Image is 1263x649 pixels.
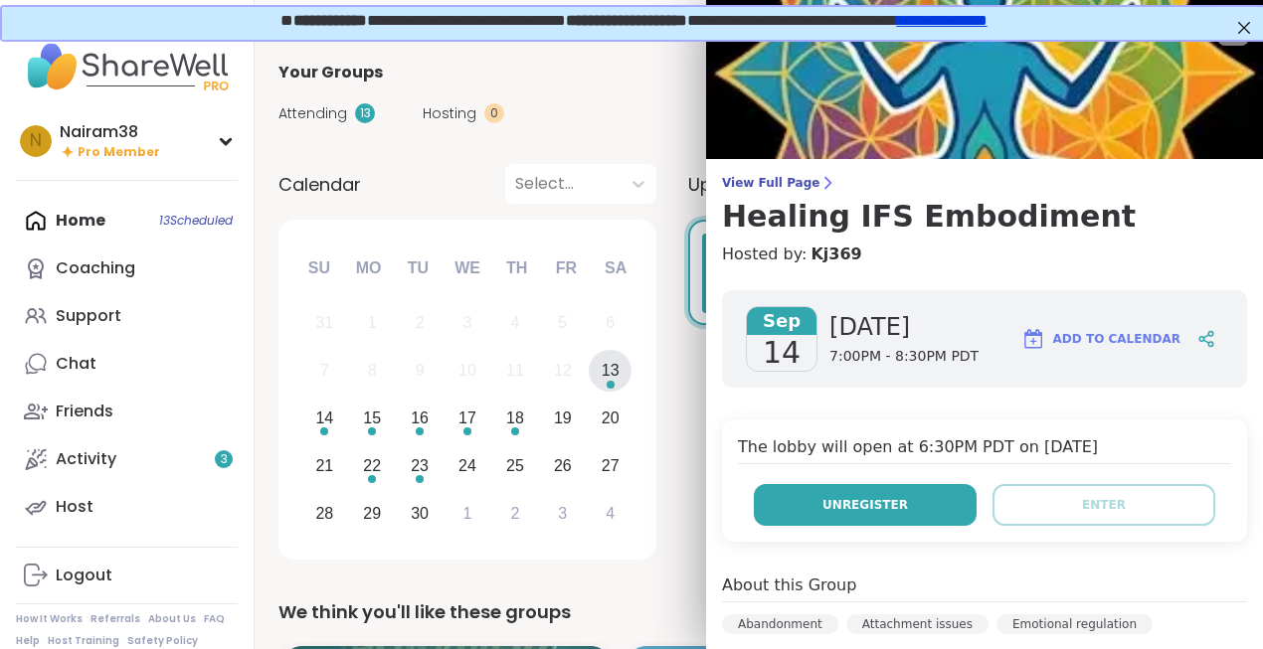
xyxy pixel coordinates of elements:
[278,171,361,198] span: Calendar
[56,401,113,422] div: Friends
[411,405,429,431] div: 16
[363,500,381,527] div: 29
[506,357,524,384] div: 11
[510,500,519,527] div: 2
[446,246,489,290] div: We
[16,483,238,531] a: Host
[722,175,1247,235] a: View Full PageHealing IFS Embodiment
[303,350,346,393] div: Not available Sunday, September 7th, 2025
[16,292,238,340] a: Support
[992,484,1215,526] button: Enter
[589,398,631,440] div: Choose Saturday, September 20th, 2025
[458,405,476,431] div: 17
[510,309,519,336] div: 4
[16,340,238,388] a: Chat
[722,614,838,634] div: Abandonment
[56,448,116,470] div: Activity
[738,435,1231,464] h4: The lobby will open at 6:30PM PDT on [DATE]
[606,309,615,336] div: 6
[411,500,429,527] div: 30
[399,350,442,393] div: Not available Tuesday, September 9th, 2025
[320,357,329,384] div: 7
[811,243,861,266] a: Kj369
[303,302,346,345] div: Not available Sunday, August 31st, 2025
[148,612,196,626] a: About Us
[541,492,584,535] div: Choose Friday, October 3rd, 2025
[458,452,476,479] div: 24
[554,357,572,384] div: 12
[16,435,238,483] a: Activity3
[423,103,476,124] span: Hosting
[506,405,524,431] div: 18
[829,347,979,367] span: 7:00PM - 8:30PM PDT
[351,398,394,440] div: Choose Monday, September 15th, 2025
[56,353,96,375] div: Chat
[846,614,989,634] div: Attachment issues
[363,452,381,479] div: 22
[722,175,1247,191] span: View Full Page
[315,500,333,527] div: 28
[722,199,1247,235] h3: Healing IFS Embodiment
[56,565,112,586] div: Logout
[447,398,489,440] div: Choose Wednesday, September 17th, 2025
[494,350,537,393] div: Not available Thursday, September 11th, 2025
[554,452,572,479] div: 26
[297,246,341,290] div: Su
[127,634,198,648] a: Safety Policy
[447,350,489,393] div: Not available Wednesday, September 10th, 2025
[1082,496,1126,514] span: Enter
[399,444,442,487] div: Choose Tuesday, September 23rd, 2025
[396,246,440,290] div: Tu
[541,398,584,440] div: Choose Friday, September 19th, 2025
[363,405,381,431] div: 15
[303,398,346,440] div: Choose Sunday, September 14th, 2025
[16,388,238,435] a: Friends
[16,244,238,292] a: Coaching
[722,243,1247,266] h4: Hosted by:
[463,309,472,336] div: 3
[16,634,40,648] a: Help
[416,309,425,336] div: 2
[606,500,615,527] div: 4
[495,246,539,290] div: Th
[1012,315,1189,363] button: Add to Calendar
[447,302,489,345] div: Not available Wednesday, September 3rd, 2025
[558,500,567,527] div: 3
[484,103,504,123] div: 0
[688,171,780,198] span: Upcoming
[754,484,977,526] button: Unregister
[278,103,347,124] span: Attending
[544,246,588,290] div: Fr
[829,311,979,343] span: [DATE]
[351,350,394,393] div: Not available Monday, September 8th, 2025
[204,612,225,626] a: FAQ
[30,128,42,154] span: N
[594,246,637,290] div: Sa
[303,444,346,487] div: Choose Sunday, September 21st, 2025
[541,444,584,487] div: Choose Friday, September 26th, 2025
[494,398,537,440] div: Choose Thursday, September 18th, 2025
[351,444,394,487] div: Choose Monday, September 22nd, 2025
[822,496,908,514] span: Unregister
[56,257,135,279] div: Coaching
[494,492,537,535] div: Choose Thursday, October 2nd, 2025
[602,405,620,431] div: 20
[541,350,584,393] div: Not available Friday, September 12th, 2025
[221,451,228,468] span: 3
[60,121,160,143] div: Nairam38
[399,492,442,535] div: Choose Tuesday, September 30th, 2025
[48,634,119,648] a: Host Training
[346,246,390,290] div: Mo
[416,357,425,384] div: 9
[303,492,346,535] div: Choose Sunday, September 28th, 2025
[16,552,238,599] a: Logout
[56,496,93,518] div: Host
[351,302,394,345] div: Not available Monday, September 1st, 2025
[494,302,537,345] div: Not available Thursday, September 4th, 2025
[747,307,816,335] span: Sep
[78,144,160,161] span: Pro Member
[558,309,567,336] div: 5
[16,612,83,626] a: How It Works
[589,302,631,345] div: Not available Saturday, September 6th, 2025
[351,492,394,535] div: Choose Monday, September 29th, 2025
